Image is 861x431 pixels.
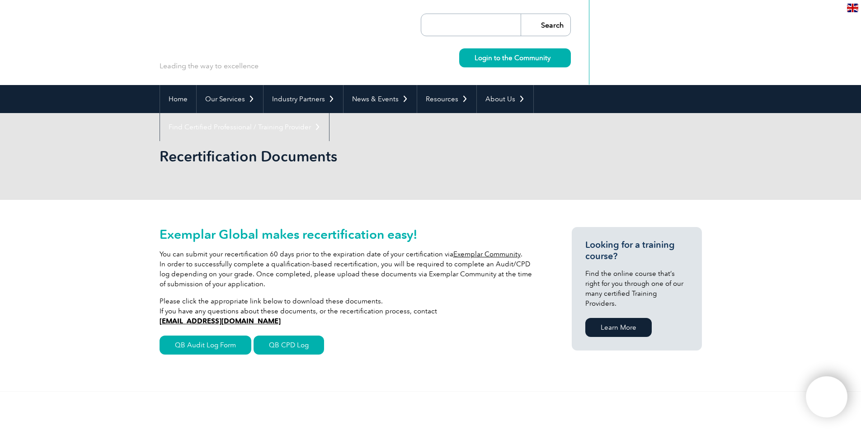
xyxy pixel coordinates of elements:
a: News & Events [343,85,417,113]
input: Search [521,14,570,36]
a: Resources [417,85,476,113]
img: en [847,4,858,12]
a: Find Certified Professional / Training Provider [160,113,329,141]
a: QB Audit Log Form [160,336,251,355]
a: Exemplar Community [453,250,521,258]
a: Industry Partners [263,85,343,113]
h2: Recertification Documents [160,149,539,164]
h3: Looking for a training course? [585,239,688,262]
p: Leading the way to excellence [160,61,259,71]
a: [EMAIL_ADDRESS][DOMAIN_NAME] [160,317,281,325]
a: Login to the Community [459,48,571,67]
a: QB CPD Log [254,336,324,355]
a: Learn More [585,318,652,337]
p: Please click the appropriate link below to download these documents. If you have any questions ab... [160,296,539,326]
img: svg+xml;nitro-empty-id=MzU0OjIyMw==-1;base64,PHN2ZyB2aWV3Qm94PSIwIDAgMTEgMTEiIHdpZHRoPSIxMSIgaGVp... [550,55,555,60]
p: You can submit your recertification 60 days prior to the expiration date of your certification vi... [160,249,539,289]
h2: Exemplar Global makes recertification easy! [160,227,539,242]
a: Our Services [197,85,263,113]
img: svg+xml;nitro-empty-id=ODU2OjExNg==-1;base64,PHN2ZyB2aWV3Qm94PSIwIDAgNDAwIDQwMCIgd2lkdGg9IjQwMCIg... [815,386,838,408]
p: Find the online course that’s right for you through one of our many certified Training Providers. [585,269,688,308]
a: Home [160,85,196,113]
a: About Us [477,85,533,113]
